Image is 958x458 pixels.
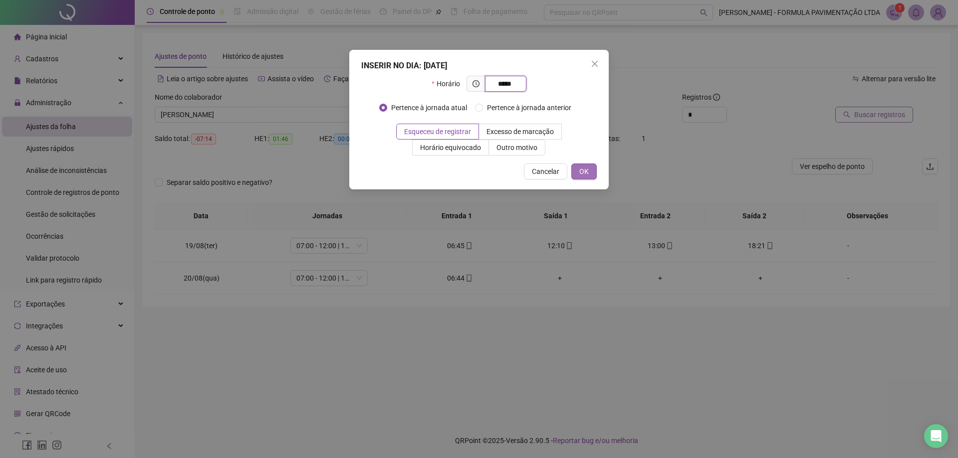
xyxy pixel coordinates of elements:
span: Horário equivocado [420,144,481,152]
span: OK [579,166,589,177]
label: Horário [432,76,466,92]
span: Cancelar [532,166,559,177]
span: Pertence à jornada atual [387,102,471,113]
button: Cancelar [524,163,567,179]
span: Pertence à jornada anterior [483,102,575,113]
button: OK [571,163,597,179]
span: Excesso de marcação [486,128,554,136]
span: clock-circle [473,80,479,87]
button: Close [587,56,603,72]
span: Esqueceu de registrar [404,128,471,136]
div: Open Intercom Messenger [924,424,948,448]
span: close [591,60,599,68]
span: Outro motivo [496,144,537,152]
div: INSERIR NO DIA : [DATE] [361,60,597,72]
